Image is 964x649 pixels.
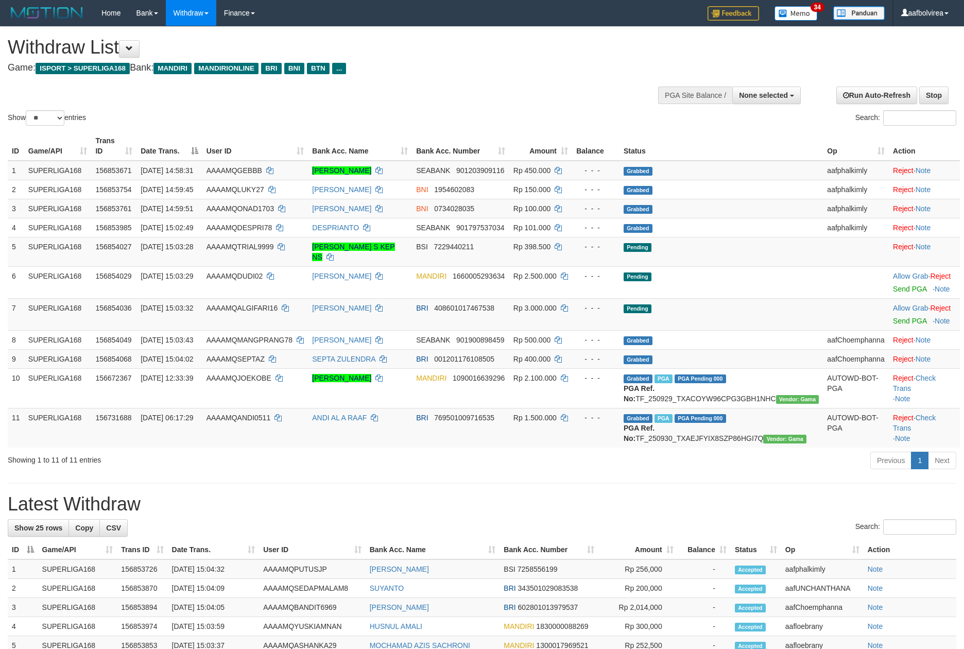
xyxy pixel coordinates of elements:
th: Action [864,540,956,559]
td: aafUNCHANTHANA [781,579,864,598]
span: AAAAMQANDI0511 [206,414,271,422]
span: Rp 398.500 [513,243,550,251]
div: PGA Site Balance / [658,87,732,104]
a: [PERSON_NAME] [312,336,371,344]
th: Game/API: activate to sort column ascending [24,131,92,161]
th: Trans ID: activate to sort column ascending [91,131,136,161]
td: SUPERLIGA168 [24,237,92,266]
span: Grabbed [624,205,652,214]
span: 156854049 [95,336,131,344]
a: Send PGA [893,285,926,293]
td: aafChoemphanna [823,349,889,368]
span: Rp 400.000 [513,355,550,363]
span: Copy 7229440211 to clipboard [434,243,474,251]
th: Bank Acc. Name: activate to sort column ascending [366,540,500,559]
a: Note [916,355,931,363]
span: Rp 2.500.000 [513,272,557,280]
div: - - - [576,303,615,313]
span: [DATE] 12:33:39 [141,374,193,382]
td: · · [889,408,960,448]
span: ... [332,63,346,74]
span: BTN [307,63,330,74]
td: SUPERLIGA168 [24,408,92,448]
a: Show 25 rows [8,519,69,537]
td: 156853870 [117,579,167,598]
span: Rp 150.000 [513,185,550,194]
span: [DATE] 15:03:29 [141,272,193,280]
td: SUPERLIGA168 [24,218,92,237]
span: BRI [416,414,428,422]
td: · [889,237,960,266]
span: Accepted [735,566,766,574]
td: aafChoemphanna [781,598,864,617]
span: None selected [739,91,788,99]
div: - - - [576,271,615,281]
th: Amount: activate to sort column ascending [598,540,678,559]
td: · [889,161,960,180]
b: PGA Ref. No: [624,424,655,442]
span: 156854036 [95,304,131,312]
span: Marked by aafromsomean [655,414,673,423]
span: Rp 450.000 [513,166,550,175]
input: Search: [883,110,956,126]
a: 1 [911,452,928,469]
span: 156853761 [95,204,131,213]
a: Note [916,185,931,194]
td: AUTOWD-BOT-PGA [823,368,889,408]
span: Grabbed [624,414,652,423]
span: Copy 901900898459 to clipboard [456,336,504,344]
div: - - - [576,203,615,214]
a: Check Trans [893,414,936,432]
label: Search: [855,110,956,126]
td: aafChoemphanna [823,330,889,349]
span: Copy [75,524,93,532]
span: SEABANK [416,166,450,175]
td: SUPERLIGA168 [24,368,92,408]
td: SUPERLIGA168 [24,349,92,368]
span: · [893,304,930,312]
span: BRI [416,304,428,312]
span: BSI [416,243,428,251]
a: Next [928,452,956,469]
span: Grabbed [624,167,652,176]
a: Reject [893,355,914,363]
span: BRI [504,603,515,611]
span: PGA Pending [675,414,726,423]
span: Accepted [735,585,766,593]
a: Reject [893,224,914,232]
a: Note [868,584,883,592]
span: MANDIRIONLINE [194,63,259,74]
th: Amount: activate to sort column ascending [509,131,572,161]
span: 156853985 [95,224,131,232]
div: - - - [576,335,615,345]
td: 156853726 [117,559,167,579]
span: ISPORT > SUPERLIGA168 [36,63,130,74]
span: Copy 901203909116 to clipboard [456,166,504,175]
td: aafphalkimly [781,559,864,579]
a: Stop [919,87,949,104]
td: aafloebrany [781,617,864,636]
td: SUPERLIGA168 [24,180,92,199]
h4: Game: Bank: [8,63,632,73]
span: 156853671 [95,166,131,175]
a: Allow Grab [893,272,928,280]
td: - [678,617,731,636]
img: Feedback.jpg [708,6,759,21]
a: Reject [930,304,951,312]
a: [PERSON_NAME] [370,565,429,573]
span: 156731688 [95,414,131,422]
span: Copy 901797537034 to clipboard [456,224,504,232]
span: Copy 7258556199 to clipboard [518,565,558,573]
td: · [889,180,960,199]
a: Reject [893,185,914,194]
a: Note [916,224,931,232]
th: Action [889,131,960,161]
span: Copy 602801013979537 to clipboard [518,603,578,611]
span: [DATE] 14:59:45 [141,185,193,194]
td: SUPERLIGA168 [38,598,117,617]
span: MANDIRI [416,272,446,280]
span: Pending [624,243,651,252]
a: DESPRIANTO [312,224,359,232]
td: 3 [8,598,38,617]
td: · [889,218,960,237]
